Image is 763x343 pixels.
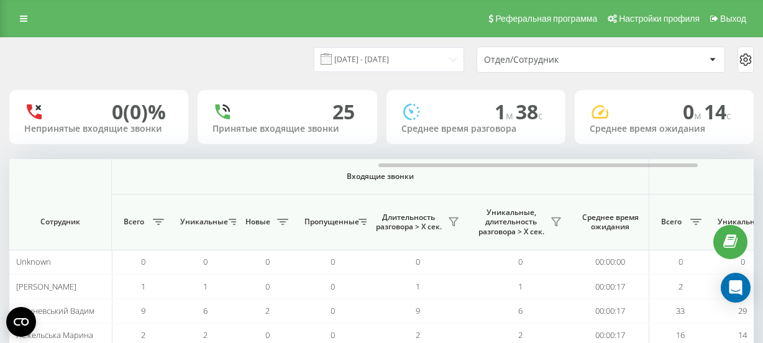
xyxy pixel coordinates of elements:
span: Уникальные, длительность разговора > Х сек. [475,208,547,237]
button: Open CMP widget [6,307,36,337]
span: 0 [518,256,523,267]
span: 0 [331,305,335,316]
span: 0 [678,256,683,267]
span: 1 [518,281,523,292]
span: 0 [203,256,208,267]
span: Среднее время ожидания [581,213,639,232]
span: 0 [331,329,335,341]
span: Уникальные [718,217,762,227]
span: Сотрудник [20,217,101,227]
div: Непринятые входящие звонки [24,124,173,134]
span: Пропущенные [304,217,355,227]
div: Среднее время разговора [401,124,551,134]
span: Нежельська Марина [16,329,93,341]
span: Выход [720,14,746,24]
span: 1 [416,281,420,292]
span: 14 [738,329,747,341]
span: Уникальные [180,217,225,227]
span: 1 [141,281,145,292]
td: 00:00:17 [572,299,649,323]
span: 14 [704,98,731,125]
span: 0 [265,329,270,341]
span: м [506,109,516,122]
span: 2 [416,329,420,341]
span: Реферальная программа [495,14,597,24]
span: 2 [141,329,145,341]
span: Длительность разговора > Х сек. [373,213,444,232]
span: 38 [516,98,543,125]
div: Среднее время ожидания [590,124,739,134]
span: 33 [676,305,685,316]
span: 9 [141,305,145,316]
span: c [726,109,731,122]
span: 0 [741,256,745,267]
span: 16 [676,329,685,341]
span: Всего [118,217,149,227]
span: Unknown [16,256,51,267]
span: 2 [203,329,208,341]
span: 1 [203,281,208,292]
div: 25 [332,100,355,124]
td: 00:00:17 [572,274,649,298]
span: 2 [265,305,270,316]
span: 0 [265,256,270,267]
span: м [694,109,704,122]
div: Отдел/Сотрудник [484,55,633,65]
span: 1 [495,98,516,125]
div: 0 (0)% [112,100,166,124]
span: 29 [738,305,747,316]
span: Вишневський Вадим [16,305,94,316]
span: c [538,109,543,122]
span: Новые [242,217,273,227]
td: 00:00:00 [572,250,649,274]
div: Open Intercom Messenger [721,273,751,303]
span: 0 [141,256,145,267]
span: Всего [656,217,687,227]
div: Принятые входящие звонки [212,124,362,134]
span: 2 [518,329,523,341]
span: 0 [331,281,335,292]
span: 6 [518,305,523,316]
span: 0 [331,256,335,267]
span: 9 [416,305,420,316]
span: 2 [678,281,683,292]
span: Входящие звонки [144,171,616,181]
span: 0 [416,256,420,267]
span: 0 [265,281,270,292]
span: [PERSON_NAME] [16,281,76,292]
span: Настройки профиля [619,14,700,24]
span: 6 [203,305,208,316]
span: 0 [683,98,704,125]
